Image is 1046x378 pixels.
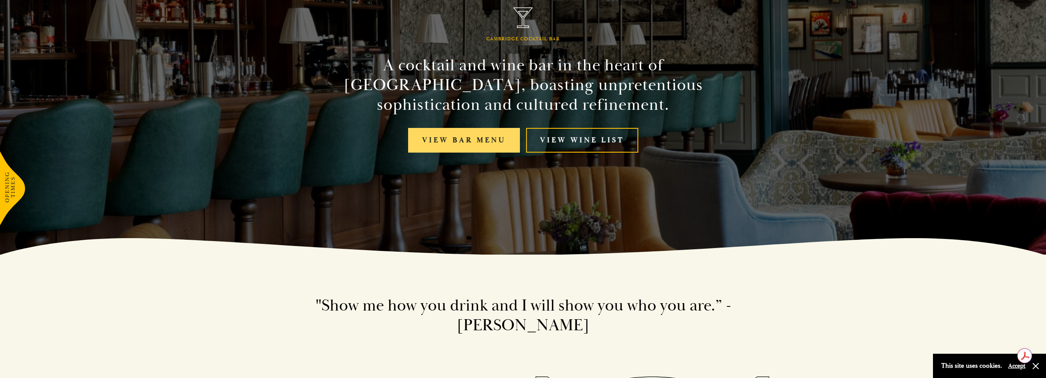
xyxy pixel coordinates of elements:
img: Parker's Tavern Brasserie Cambridge [513,7,533,28]
p: This site uses cookies. [941,360,1002,372]
h2: A cocktail and wine bar in the heart of [GEOGRAPHIC_DATA], boasting unpretentious sophistication ... [336,56,711,115]
button: Accept [1008,362,1025,370]
h1: Cambridge Cocktail Bar [486,36,560,42]
h2: "Show me how you drink and I will show you who you are.” - [PERSON_NAME] [289,296,757,335]
a: View bar menu [408,128,520,153]
a: View Wine List [526,128,638,153]
button: Close and accept [1032,362,1040,370]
